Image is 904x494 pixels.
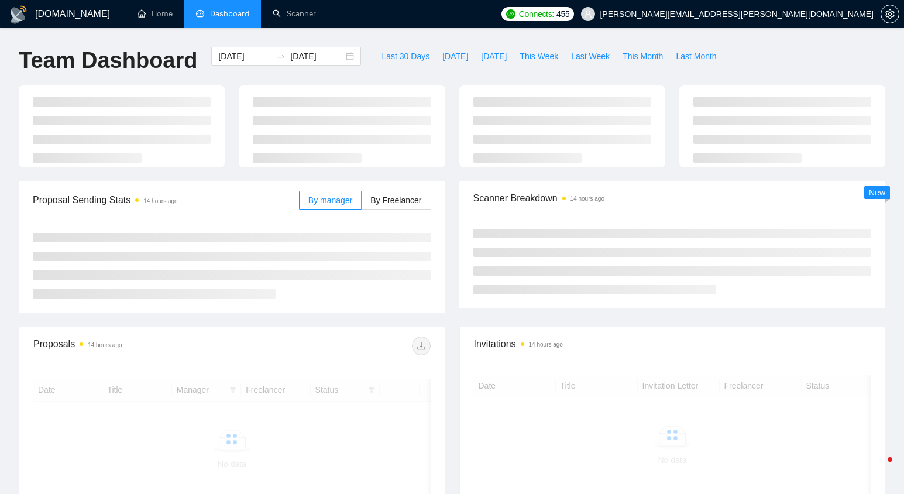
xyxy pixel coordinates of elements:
[519,8,554,20] span: Connects:
[473,191,872,205] span: Scanner Breakdown
[881,5,899,23] button: setting
[290,50,343,63] input: End date
[881,9,899,19] a: setting
[308,195,352,205] span: By manager
[513,47,565,66] button: This Week
[481,50,507,63] span: [DATE]
[571,50,610,63] span: Last Week
[33,193,299,207] span: Proposal Sending Stats
[669,47,723,66] button: Last Month
[475,47,513,66] button: [DATE]
[276,52,286,61] span: swap-right
[881,9,899,19] span: setting
[210,9,249,19] span: Dashboard
[381,50,429,63] span: Last 30 Days
[370,195,421,205] span: By Freelancer
[565,47,616,66] button: Last Week
[33,337,232,355] div: Proposals
[436,47,475,66] button: [DATE]
[143,198,177,204] time: 14 hours ago
[529,341,563,348] time: 14 hours ago
[869,188,885,197] span: New
[623,50,663,63] span: This Month
[19,47,197,74] h1: Team Dashboard
[676,50,716,63] span: Last Month
[88,342,122,348] time: 14 hours ago
[570,195,604,202] time: 14 hours ago
[196,9,204,18] span: dashboard
[556,8,569,20] span: 455
[375,47,436,66] button: Last 30 Days
[273,9,316,19] a: searchScanner
[276,52,286,61] span: to
[584,10,592,18] span: user
[218,50,271,63] input: Start date
[616,47,669,66] button: This Month
[520,50,558,63] span: This Week
[9,5,28,24] img: logo
[474,337,871,351] span: Invitations
[506,9,515,19] img: upwork-logo.png
[138,9,173,19] a: homeHome
[442,50,468,63] span: [DATE]
[864,454,892,482] iframe: Intercom live chat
